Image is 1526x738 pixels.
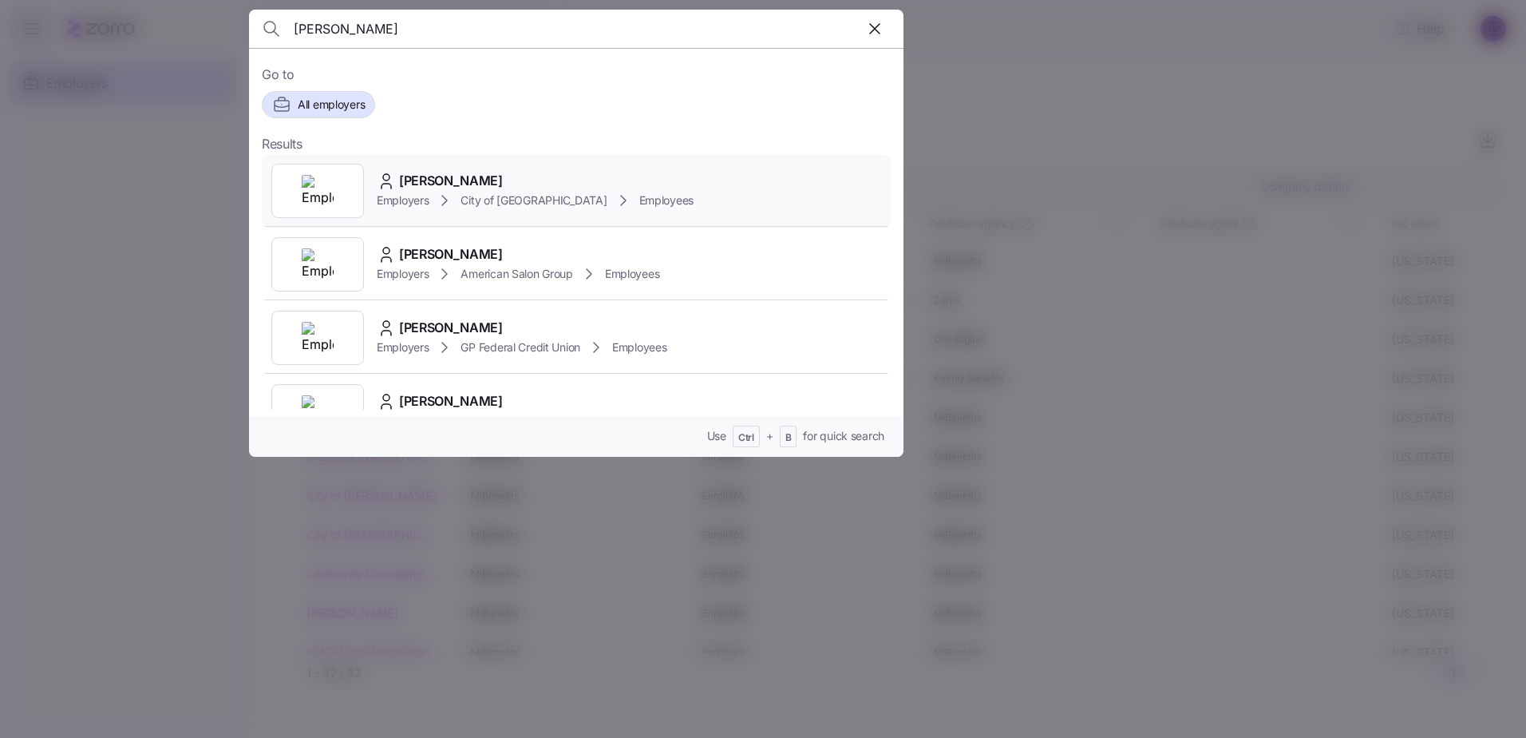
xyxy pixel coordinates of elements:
[262,134,302,154] span: Results
[302,322,334,354] img: Employer logo
[377,266,429,282] span: Employers
[302,395,334,427] img: Employer logo
[262,65,891,85] span: Go to
[766,428,773,444] span: +
[461,266,572,282] span: American Salon Group
[461,192,607,208] span: City of [GEOGRAPHIC_DATA]
[707,428,726,444] span: Use
[738,431,754,445] span: Ctrl
[461,339,580,355] span: GP Federal Credit Union
[377,192,429,208] span: Employers
[399,171,503,191] span: [PERSON_NAME]
[302,175,334,207] img: Employer logo
[605,266,659,282] span: Employees
[399,244,503,264] span: [PERSON_NAME]
[785,431,792,445] span: B
[399,391,503,411] span: [PERSON_NAME]
[639,192,694,208] span: Employees
[377,339,429,355] span: Employers
[262,91,375,118] button: All employers
[298,97,365,113] span: All employers
[612,339,666,355] span: Employees
[399,318,503,338] span: [PERSON_NAME]
[803,428,884,444] span: for quick search
[302,248,334,280] img: Employer logo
